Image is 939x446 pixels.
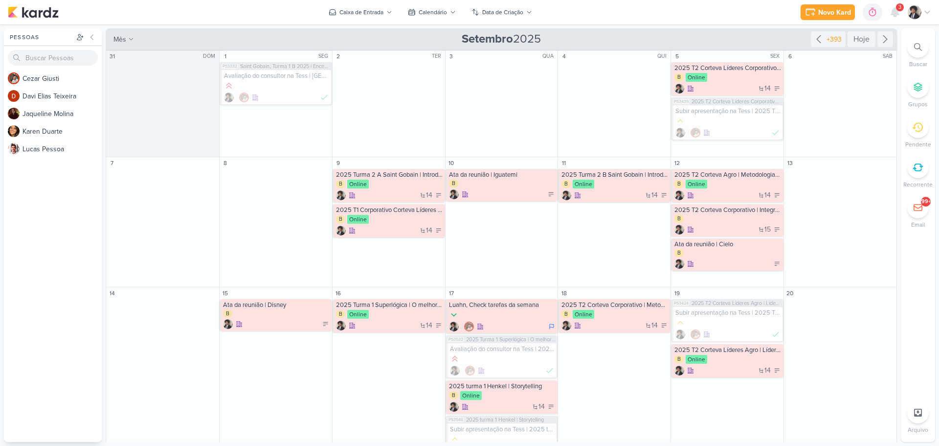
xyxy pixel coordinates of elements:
div: 3 [447,51,456,61]
div: Colaboradores: Cezar Giusti [688,329,700,339]
span: 2025 Turma 1 Superlógica | O melhor do Conflito [466,337,556,342]
span: 14 [426,227,432,234]
div: Criador(a): Pedro Luahn Simões [674,84,684,94]
div: Criador(a): Pedro Luahn Simões [223,319,233,329]
img: Pedro Luahn Simões [561,321,571,330]
div: B [674,355,684,363]
div: B [449,180,458,188]
div: DOM [203,52,218,60]
div: Criador(a): Pedro Luahn Simões [674,366,684,376]
div: B [223,310,232,318]
div: Online [347,310,369,319]
div: B [674,215,684,223]
img: Karen Duarte [8,125,20,137]
img: Lucas Pessoa [8,143,20,155]
img: Davi Elias Teixeira [8,90,20,102]
div: TER [432,52,444,60]
div: 16 [334,288,343,298]
img: Pedro Luahn Simões [674,259,684,269]
div: 2025 T2 Corteva Líderes Corporativo | Líder Formador [674,64,782,72]
div: 20 [785,288,795,298]
div: Criador(a): Pedro Luahn Simões [449,402,459,412]
div: A Fazer [774,192,781,199]
div: Ata da reunião | Disney [223,301,330,309]
p: Pendente [905,140,931,149]
div: +393 [825,34,844,45]
div: Online [347,180,369,188]
div: 2025 T2 Corteva Corporativo | Metodologias Ágeis [561,301,669,309]
div: 2025 turma 1 Henkel | Storytelling [449,382,556,390]
img: Pedro Luahn Simões [674,225,684,235]
div: Criador(a): Pedro Luahn Simões [561,190,571,200]
div: A Fazer [435,322,442,329]
div: Criador(a): Pedro Luahn Simões [674,225,684,235]
p: Arquivo [908,425,928,434]
div: Finalizado [772,128,780,138]
div: Finalizado [320,93,328,102]
div: 6 [785,51,795,61]
img: Pedro Luahn Simões [224,93,234,102]
span: 14 [764,85,771,92]
div: Online [460,391,482,400]
div: Criador(a): Pedro Luahn Simões [674,190,684,200]
div: Hoje [848,31,875,47]
div: Online [347,215,369,224]
div: A Fazer [774,367,781,374]
div: Subir apresentação na Tess | 2025 turma 1 Henkel | Storytelling [450,425,555,433]
div: A Fazer [661,322,668,329]
div: Criador(a): Pedro Luahn Simões [561,321,571,330]
div: B [336,310,345,318]
img: Pedro Luahn Simões [674,84,684,94]
div: Online [573,180,594,188]
span: PS3533 [447,337,464,342]
div: Criador(a): Pedro Luahn Simões [336,321,346,330]
img: Pedro Luahn Simões [336,321,346,330]
div: 15 [221,288,230,298]
div: A Fazer [774,260,781,267]
div: 2025 Turma 2 B Saint Gobain | Introdução ao Projeto de estágio [561,171,669,179]
span: 3 [898,3,901,11]
div: Criador(a): Pedro Luahn Simões [675,128,685,138]
div: 99+ [921,198,931,206]
div: B [336,215,345,223]
div: 10 [447,158,456,168]
div: B [674,73,684,81]
div: 2025 T2 Corteva Agro | Metodologias Ágeis [674,171,782,179]
div: Ata da reunião | Cielo [674,240,782,248]
img: Cezar Giusti [239,93,249,102]
div: Criador(a): Pedro Luahn Simões [336,226,346,235]
div: 14 [107,288,117,298]
div: B [561,180,571,188]
img: kardz.app [8,6,59,18]
p: Recorrente [903,180,933,189]
span: 2025 T2 Corteva Líderes Corporativo | Líder Formador [692,99,782,104]
img: Pedro Luahn Simões [674,190,684,200]
img: Pedro Luahn Simões [908,5,921,19]
div: A Fazer [774,226,781,233]
div: Criador(a): Pedro Luahn Simões [336,190,346,200]
div: Ata da reunião | Iguatemi [449,171,556,179]
img: Cezar Giusti [691,128,700,138]
div: 31 [107,51,117,61]
li: Ctrl + F [901,36,935,69]
button: Novo Kard [801,4,855,20]
div: Prioridade Alta [224,81,234,91]
span: Saint Gobain, Turma 1 B 2025 | Encerramento [240,64,330,69]
div: Pessoas [8,33,74,42]
div: B [561,310,571,318]
div: Finalizado [772,329,780,339]
span: 2025 turma 1 Henkel | Storytelling [466,417,544,423]
div: SEG [318,52,331,60]
div: 4 [559,51,569,61]
span: 14 [651,322,658,329]
div: Novo Kard [818,7,851,18]
div: A Fazer [661,192,668,199]
p: Email [911,220,925,229]
div: 18 [559,288,569,298]
div: Luahn, Check tarefas da semana [449,301,556,309]
img: Pedro Luahn Simões [675,329,685,339]
p: Grupos [908,100,928,109]
div: 12 [672,158,682,168]
div: Criador(a): Pedro Luahn Simões [675,329,685,339]
div: 5 [672,51,682,61]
